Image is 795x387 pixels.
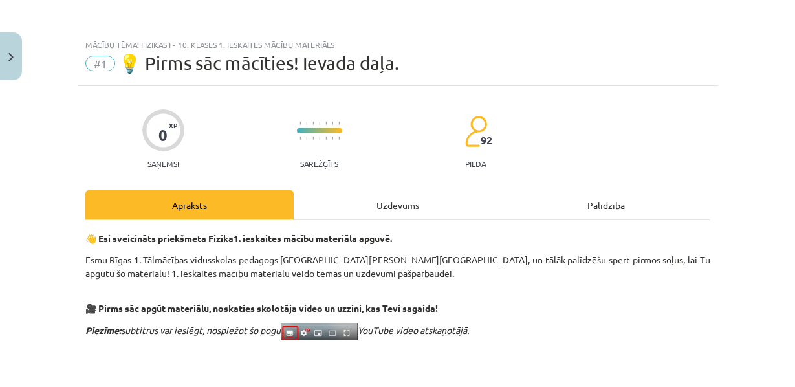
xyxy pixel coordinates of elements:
div: Uzdevums [294,190,502,219]
span: 92 [481,135,492,146]
img: icon-short-line-57e1e144782c952c97e751825c79c345078a6d821885a25fce030b3d8c18986b.svg [338,137,340,140]
div: 0 [158,126,168,144]
strong: 1. ieskaites mācību materiāla apguvē. [234,232,392,244]
img: icon-short-line-57e1e144782c952c97e751825c79c345078a6d821885a25fce030b3d8c18986b.svg [312,137,314,140]
img: icon-short-line-57e1e144782c952c97e751825c79c345078a6d821885a25fce030b3d8c18986b.svg [312,122,314,125]
strong: 🎥 Pirms sāc apgūt materiālu, noskaties skolotāja video un uzzini, kas Tevi sagaida! [85,302,438,314]
span: XP [169,122,177,129]
img: icon-short-line-57e1e144782c952c97e751825c79c345078a6d821885a25fce030b3d8c18986b.svg [338,122,340,125]
span: 💡 Pirms sāc mācīties! Ievada daļa. [118,52,399,74]
img: icon-close-lesson-0947bae3869378f0d4975bcd49f059093ad1ed9edebbc8119c70593378902aed.svg [8,53,14,61]
img: icon-short-line-57e1e144782c952c97e751825c79c345078a6d821885a25fce030b3d8c18986b.svg [319,122,320,125]
img: students-c634bb4e5e11cddfef0936a35e636f08e4e9abd3cc4e673bd6f9a4125e45ecb1.svg [464,115,487,148]
img: icon-short-line-57e1e144782c952c97e751825c79c345078a6d821885a25fce030b3d8c18986b.svg [332,137,333,140]
strong: Piezīme: [85,324,121,336]
img: icon-short-line-57e1e144782c952c97e751825c79c345078a6d821885a25fce030b3d8c18986b.svg [325,122,327,125]
img: icon-short-line-57e1e144782c952c97e751825c79c345078a6d821885a25fce030b3d8c18986b.svg [299,137,301,140]
em: subtitrus var ieslēgt, nospiežot šo pogu YouTube video atskaņotājā. [85,324,469,336]
p: pilda [465,159,486,168]
img: icon-short-line-57e1e144782c952c97e751825c79c345078a6d821885a25fce030b3d8c18986b.svg [299,122,301,125]
p: Sarežģīts [300,159,338,168]
div: Palīdzība [502,190,710,219]
img: icon-short-line-57e1e144782c952c97e751825c79c345078a6d821885a25fce030b3d8c18986b.svg [306,137,307,140]
p: Esmu Rīgas 1. Tālmācības vidusskolas pedagogs [GEOGRAPHIC_DATA][PERSON_NAME][GEOGRAPHIC_DATA], un... [85,253,710,294]
span: #1 [85,56,115,71]
img: icon-short-line-57e1e144782c952c97e751825c79c345078a6d821885a25fce030b3d8c18986b.svg [325,137,327,140]
div: Apraksts [85,190,294,219]
img: icon-short-line-57e1e144782c952c97e751825c79c345078a6d821885a25fce030b3d8c18986b.svg [306,122,307,125]
p: Saņemsi [142,159,184,168]
img: icon-short-line-57e1e144782c952c97e751825c79c345078a6d821885a25fce030b3d8c18986b.svg [319,137,320,140]
div: Mācību tēma: Fizikas i - 10. klases 1. ieskaites mācību materiāls [85,40,710,49]
img: icon-short-line-57e1e144782c952c97e751825c79c345078a6d821885a25fce030b3d8c18986b.svg [332,122,333,125]
strong: 👋 Esi sveicināts priekšmeta Fizika [85,232,234,244]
